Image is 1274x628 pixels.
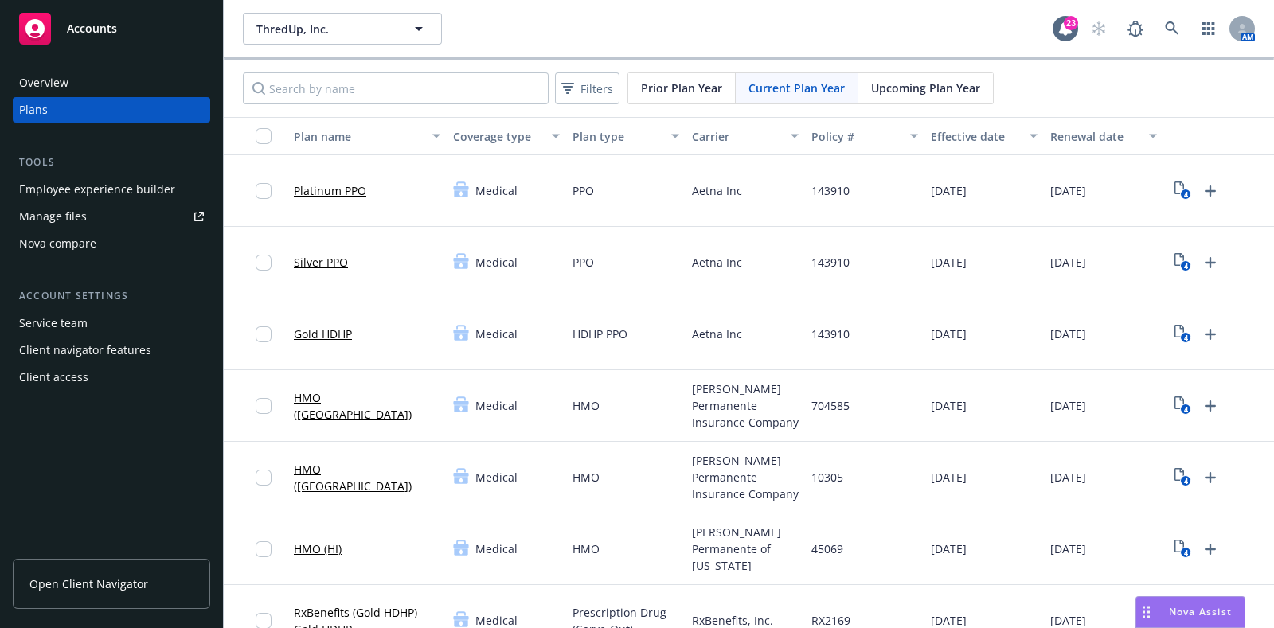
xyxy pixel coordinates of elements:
span: Medical [475,254,518,271]
a: Search [1156,13,1188,45]
div: Plan name [294,128,423,145]
span: Aetna Inc [692,326,742,342]
span: 45069 [811,540,843,557]
div: 23 [1064,16,1078,30]
span: 143910 [811,326,850,342]
div: Coverage type [453,128,542,145]
span: [DATE] [1050,182,1086,199]
a: Upload Plan Documents [1198,465,1223,490]
a: Upload Plan Documents [1198,250,1223,275]
text: 4 [1183,261,1187,271]
a: View Plan Documents [1170,178,1195,204]
span: [DATE] [931,326,967,342]
a: Silver PPO [294,254,348,271]
div: Plans [19,97,48,123]
div: Nova compare [19,231,96,256]
text: 4 [1183,333,1187,343]
a: Manage files [13,204,210,229]
a: HMO (HI) [294,540,342,557]
a: Switch app [1193,13,1225,45]
span: HMO [573,540,600,557]
div: Service team [19,310,88,336]
a: Client access [13,365,210,390]
button: Carrier [686,117,805,155]
a: View Plan Documents [1170,465,1195,490]
span: Open Client Navigator [29,575,148,592]
span: Accounts [67,22,117,35]
span: HMO [573,469,600,486]
span: Medical [475,182,518,199]
span: Medical [475,469,518,486]
span: Nova Assist [1169,605,1232,618]
span: [DATE] [1050,397,1086,414]
span: [PERSON_NAME] Permanente Insurance Company [692,380,799,431]
input: Toggle Row Selected [256,541,272,557]
a: Accounts [13,6,210,51]
a: View Plan Documents [1170,536,1195,562]
a: Service team [13,310,210,336]
div: Drag to move [1136,597,1156,627]
div: Effective date [931,128,1020,145]
input: Search by name [243,72,549,104]
text: 4 [1183,189,1187,200]
div: Employee experience builder [19,177,175,202]
span: Medical [475,397,518,414]
button: Coverage type [447,117,566,155]
span: PPO [573,254,594,271]
input: Toggle Row Selected [256,326,272,342]
div: Policy # [811,128,901,145]
span: HMO [573,397,600,414]
a: Nova compare [13,231,210,256]
span: [DATE] [1050,254,1086,271]
span: 10305 [811,469,843,486]
div: Carrier [692,128,781,145]
button: Plan type [566,117,686,155]
input: Select all [256,128,272,144]
a: Gold HDHP [294,326,352,342]
div: Client navigator features [19,337,151,363]
a: Client navigator features [13,337,210,363]
div: Renewal date [1050,128,1139,145]
span: Filters [580,80,613,97]
div: Manage files [19,204,87,229]
span: Prior Plan Year [641,80,722,96]
span: [DATE] [931,182,967,199]
span: Aetna Inc [692,254,742,271]
span: Current Plan Year [748,80,845,96]
button: Filters [555,72,619,104]
a: HMO ([GEOGRAPHIC_DATA]) [294,461,440,494]
div: Plan type [573,128,662,145]
a: HMO ([GEOGRAPHIC_DATA]) [294,389,440,423]
span: PPO [573,182,594,199]
span: [DATE] [931,540,967,557]
text: 4 [1183,476,1187,486]
a: Platinum PPO [294,182,366,199]
input: Toggle Row Selected [256,470,272,486]
a: View Plan Documents [1170,250,1195,275]
span: [DATE] [1050,326,1086,342]
a: Start snowing [1083,13,1115,45]
a: Upload Plan Documents [1198,178,1223,204]
div: Client access [19,365,88,390]
a: Report a Bug [1120,13,1151,45]
a: Employee experience builder [13,177,210,202]
span: Medical [475,540,518,557]
span: ThredUp, Inc. [256,21,394,37]
button: Plan name [287,117,447,155]
span: 143910 [811,254,850,271]
button: Nova Assist [1135,596,1245,628]
button: Effective date [924,117,1044,155]
span: Filters [558,77,616,100]
button: ThredUp, Inc. [243,13,442,45]
input: Toggle Row Selected [256,183,272,199]
div: Tools [13,154,210,170]
input: Toggle Row Selected [256,255,272,271]
div: Account settings [13,288,210,304]
a: Upload Plan Documents [1198,322,1223,347]
a: View Plan Documents [1170,322,1195,347]
button: Policy # [805,117,924,155]
span: Aetna Inc [692,182,742,199]
span: [DATE] [931,254,967,271]
text: 4 [1183,548,1187,558]
div: Overview [19,70,68,96]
